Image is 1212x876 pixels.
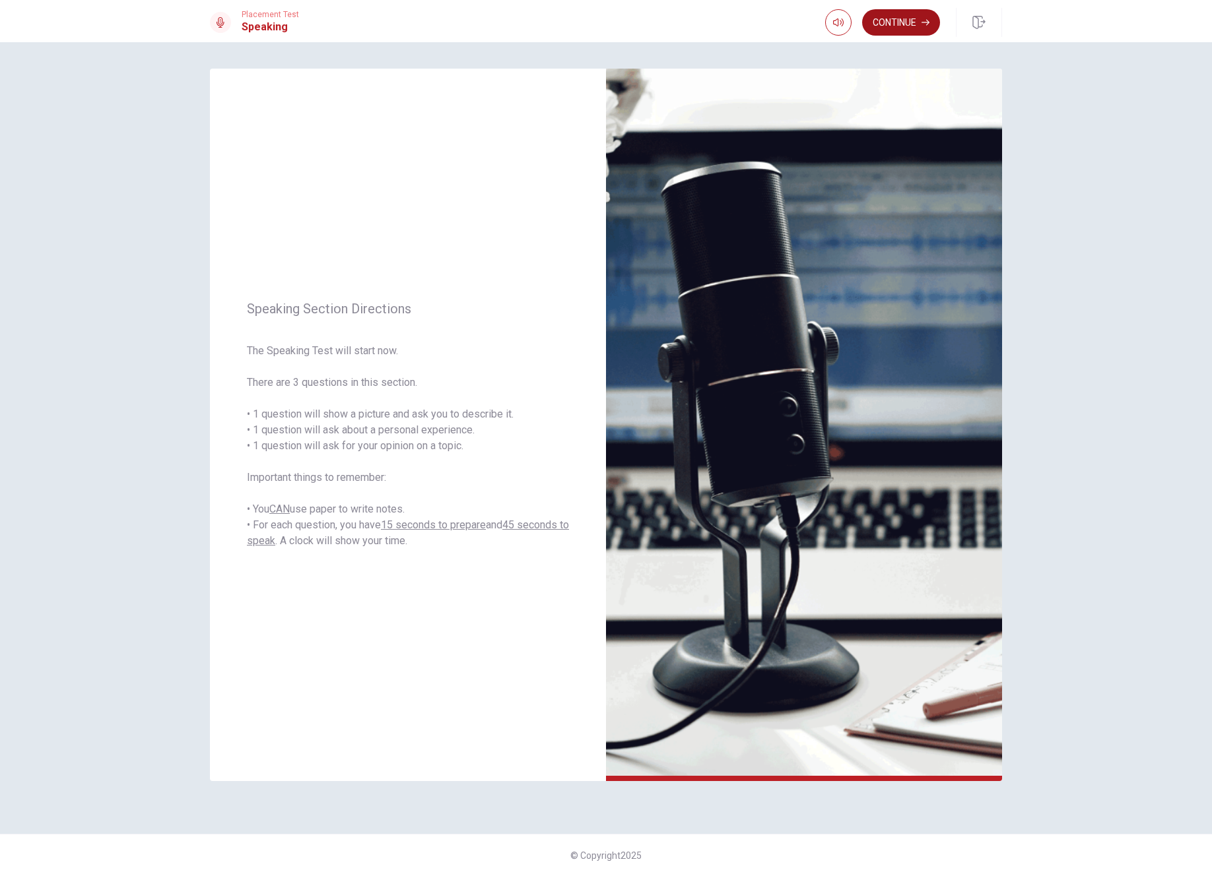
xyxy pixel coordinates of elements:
u: 15 seconds to prepare [381,518,486,531]
span: Placement Test [242,10,299,19]
u: CAN [269,503,290,515]
span: The Speaking Test will start now. There are 3 questions in this section. • 1 question will show a... [247,343,569,549]
button: Continue [862,9,940,36]
span: Speaking Section Directions [247,301,569,317]
img: speaking intro [606,69,1002,781]
span: © Copyright 2025 [570,850,642,861]
h1: Speaking [242,19,299,35]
